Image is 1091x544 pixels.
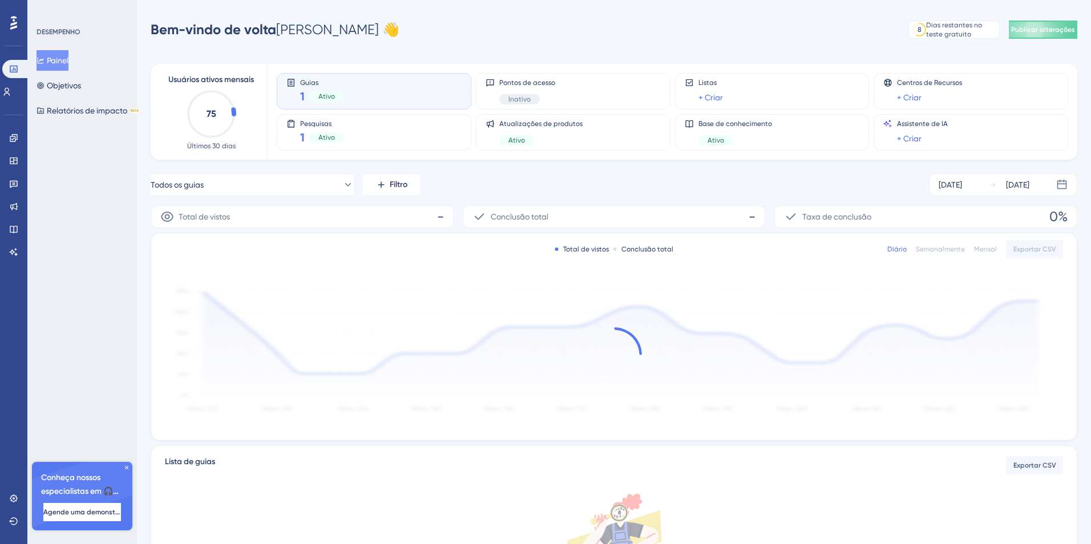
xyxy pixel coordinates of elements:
span: Assistente de IA [897,119,948,128]
div: [DATE] [1006,178,1029,192]
span: Inativo [508,95,531,104]
button: Exportar CSV [1006,240,1063,258]
span: - [437,208,444,226]
div: Dias restantes no teste gratuito [926,21,996,39]
span: Conheça nossos especialistas em 🎧 integração [41,471,123,498]
span: Agende uma demonstração [43,508,121,517]
span: Todos os guias [151,178,204,192]
span: Centros de Recursos [897,78,962,87]
span: 1 [300,129,305,145]
div: BETA [130,108,140,113]
span: Últimos 30 dias [187,141,236,151]
span: Conclusão total [491,210,548,224]
div: 8 [918,25,922,34]
div: [PERSON_NAME] 👋 [151,21,399,39]
span: Bem-vindo de volta [151,21,276,38]
button: Todos os guias [151,173,354,196]
font: Painel [47,54,68,67]
span: Total de vistos [179,210,230,224]
div: DESEMPENHO [37,27,80,36]
button: Exportar CSV [1006,456,1063,474]
a: + Criar [897,91,922,104]
span: Ativo [708,136,724,145]
button: Relatórios de impactoBETA [37,100,140,121]
span: Atualizações de produtos [499,119,583,128]
span: Ativo [318,133,335,142]
font: Total de vistos [563,245,609,254]
span: Filtro [390,178,407,192]
span: Usuários ativos mensais [168,73,254,87]
span: Ativo [508,136,525,145]
font: Relatórios de impacto [47,104,127,117]
span: - [749,208,755,226]
span: Guias [300,78,344,86]
span: Exportar CSV [1013,461,1056,470]
text: 75 [207,108,216,119]
span: Pesquisas [300,119,344,127]
font: Objetivos [47,79,81,92]
button: Objetivos [37,75,81,96]
span: 0% [1049,208,1068,226]
font: Conclusão total [621,245,673,254]
button: Painel [37,50,68,71]
button: Publicar alterações [1009,21,1077,39]
a: + Criar [897,132,922,145]
span: Exportar CSV [1013,245,1056,254]
span: Pontos de acesso [499,78,555,87]
span: Ativo [318,92,335,101]
button: Agende uma demonstração [43,503,121,521]
span: Publicar alterações [1011,25,1075,34]
span: 1 [300,88,305,104]
span: Listas [698,78,723,87]
button: Filtro [363,173,420,196]
div: [DATE] [939,178,962,192]
div: Diário [887,245,907,254]
div: Semanalmente [916,245,965,254]
a: + Criar [698,91,723,104]
span: Base de conhecimento [698,119,772,128]
span: Taxa de conclusão [802,210,871,224]
span: Lista de guias [165,455,215,476]
div: Mensal [974,245,997,254]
